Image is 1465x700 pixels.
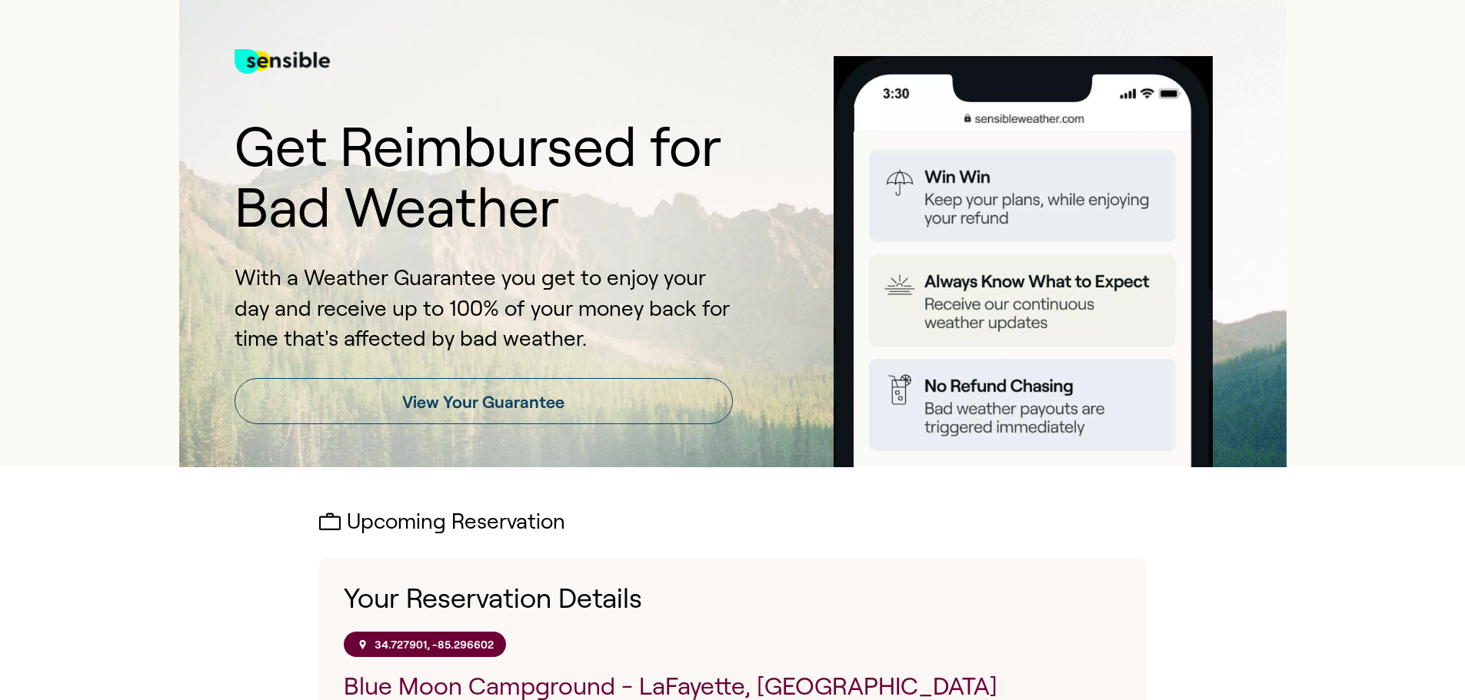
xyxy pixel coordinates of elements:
[816,56,1231,467] img: Product box
[235,378,733,424] a: View Your Guarantee
[344,583,1122,614] h1: Your Reservation Details
[235,31,330,92] img: test for bg
[375,638,494,651] p: 34.727901, -85.296602
[235,117,733,238] h1: Get Reimbursed for Bad Weather
[319,510,1147,534] h2: Upcoming Reservation
[235,263,733,353] p: With a Weather Guarantee you get to enjoy your day and receive up to 100% of your money back for ...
